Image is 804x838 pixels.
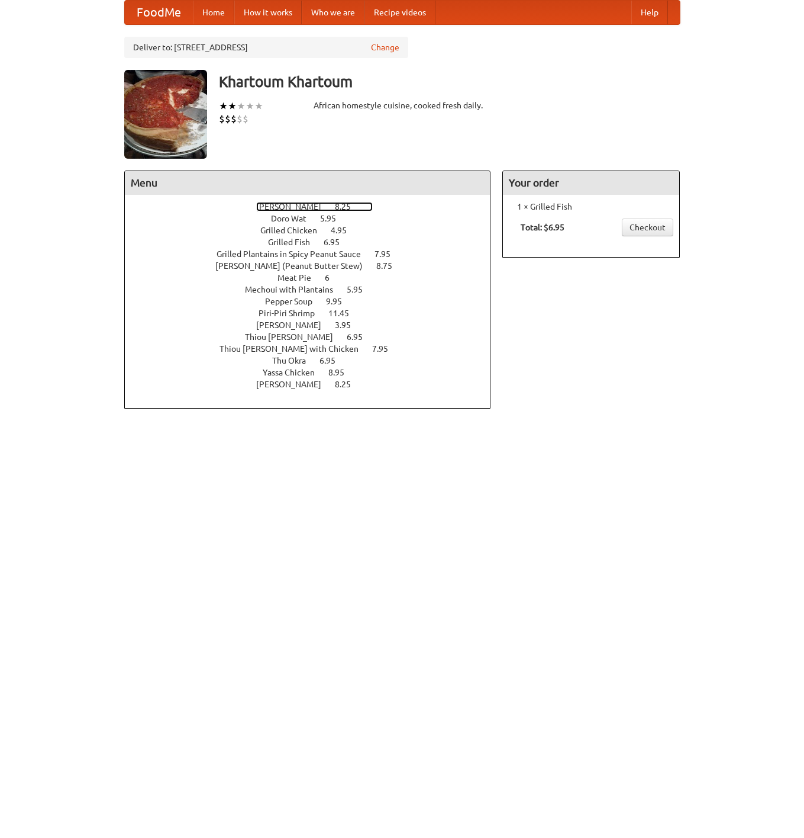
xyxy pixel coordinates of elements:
span: Pepper Soup [265,297,324,306]
span: [PERSON_NAME] [256,380,333,389]
span: Piri-Piri Shrimp [259,309,327,318]
span: 8.25 [335,380,363,389]
span: 8.75 [376,261,404,271]
a: Thiou [PERSON_NAME] 6.95 [245,332,385,342]
a: [PERSON_NAME] (Peanut Butter Stew) 8.75 [215,261,414,271]
span: 6 [325,273,341,282]
li: ★ [237,99,246,113]
span: 6.95 [319,356,347,365]
span: Grilled Chicken [260,226,329,235]
span: Doro Wat [271,214,318,223]
span: Mechoui with Plantains [245,285,345,294]
a: Recipe videos [364,1,435,24]
h3: Khartoum Khartoum [219,70,680,94]
a: Help [631,1,668,24]
span: Thiou [PERSON_NAME] [245,332,345,342]
a: Thiou [PERSON_NAME] with Chicken 7.95 [219,344,410,354]
a: Who we are [302,1,364,24]
span: Grilled Plantains in Spicy Peanut Sauce [217,249,373,259]
a: Yassa Chicken 8.95 [263,368,366,377]
b: Total: $6.95 [521,223,564,232]
span: Yassa Chicken [263,368,327,377]
a: [PERSON_NAME] 8.25 [256,380,373,389]
span: 5.95 [347,285,374,294]
span: Meat Pie [277,273,323,282]
li: $ [237,113,243,126]
a: Home [193,1,234,24]
li: ★ [246,99,254,113]
a: Piri-Piri Shrimp 11.45 [259,309,371,318]
span: [PERSON_NAME] [256,202,333,211]
li: 1 × Grilled Fish [509,201,673,213]
a: Change [371,41,399,53]
a: FoodMe [125,1,193,24]
span: 5.95 [320,214,348,223]
a: [PERSON_NAME] 3.95 [256,320,373,330]
span: 7.95 [374,249,402,259]
span: Thiou [PERSON_NAME] with Chicken [219,344,370,354]
span: [PERSON_NAME] [256,320,333,330]
span: 9.95 [326,297,354,306]
li: $ [231,113,237,126]
div: Deliver to: [STREET_ADDRESS] [124,37,408,58]
span: 6.95 [347,332,374,342]
span: Grilled Fish [268,237,322,247]
span: 11.45 [328,309,361,318]
span: [PERSON_NAME] (Peanut Butter Stew) [215,261,374,271]
a: Thu Okra 6.95 [272,356,357,365]
span: 8.25 [335,202,363,211]
a: Checkout [622,219,673,236]
span: 7.95 [372,344,400,354]
a: Mechoui with Plantains 5.95 [245,285,385,294]
li: $ [243,113,248,126]
a: Grilled Fish 6.95 [268,237,361,247]
li: ★ [254,99,263,113]
a: [PERSON_NAME] 8.25 [256,202,373,211]
a: Meat Pie 6 [277,273,351,282]
span: 6.95 [324,237,351,247]
a: Pepper Soup 9.95 [265,297,364,306]
span: 4.95 [331,226,359,235]
li: ★ [219,99,228,113]
a: Doro Wat 5.95 [271,214,358,223]
span: 8.95 [328,368,356,377]
span: Thu Okra [272,356,318,365]
a: Grilled Plantains in Spicy Peanut Sauce 7.95 [217,249,412,259]
a: How it works [234,1,302,24]
a: Grilled Chicken 4.95 [260,226,369,235]
h4: Your order [503,171,679,195]
li: $ [219,113,225,126]
li: $ [225,113,231,126]
li: ★ [228,99,237,113]
span: 3.95 [335,320,363,330]
h4: Menu [125,171,490,195]
div: African homestyle cuisine, cooked fresh daily. [314,99,491,111]
img: angular.jpg [124,70,207,159]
